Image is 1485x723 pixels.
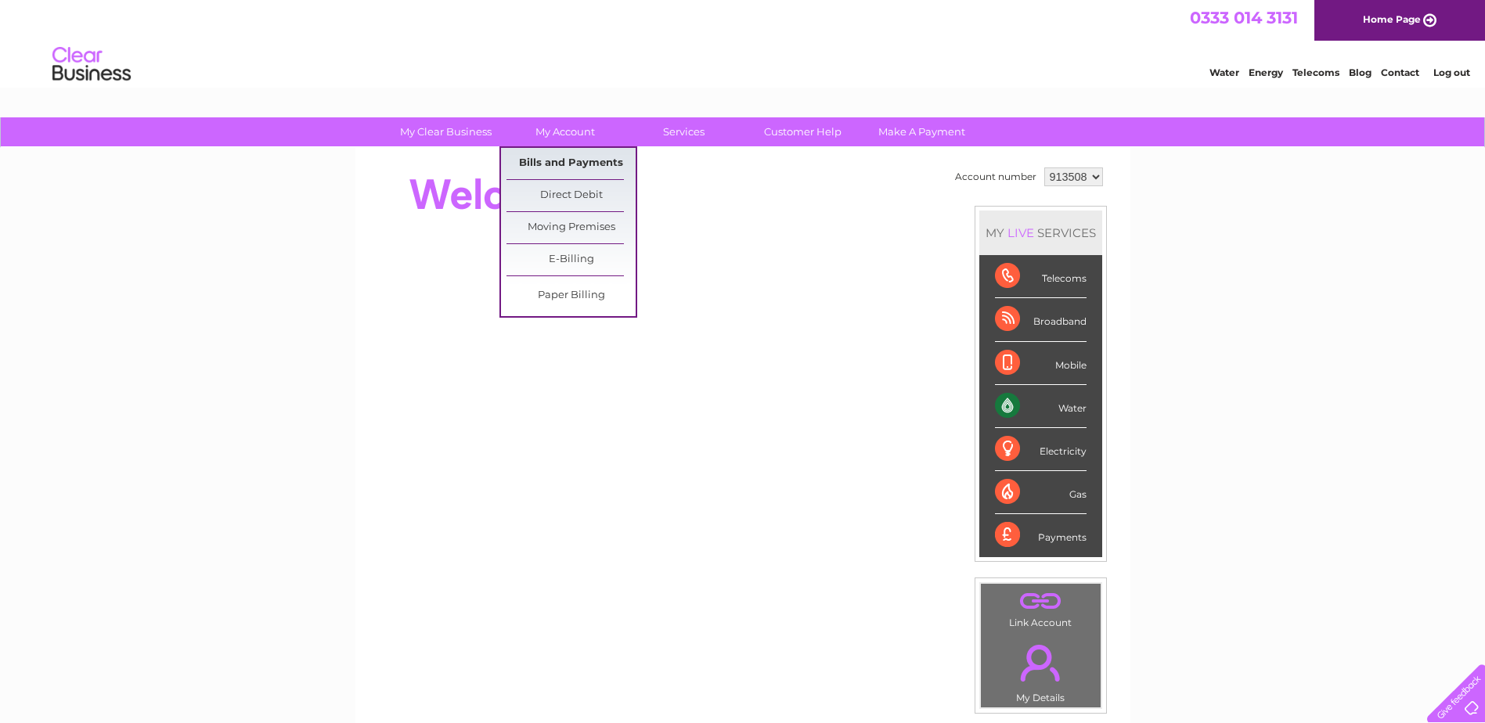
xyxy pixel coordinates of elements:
[500,117,629,146] a: My Account
[1249,67,1283,78] a: Energy
[1292,67,1339,78] a: Telecoms
[1381,67,1419,78] a: Contact
[506,180,636,211] a: Direct Debit
[995,298,1087,341] div: Broadband
[506,212,636,243] a: Moving Premises
[1004,225,1037,240] div: LIVE
[1433,67,1470,78] a: Log out
[951,164,1040,190] td: Account number
[738,117,867,146] a: Customer Help
[619,117,748,146] a: Services
[995,255,1087,298] div: Telecoms
[995,514,1087,556] div: Payments
[52,41,132,88] img: logo.png
[995,428,1087,471] div: Electricity
[995,471,1087,514] div: Gas
[857,117,986,146] a: Make A Payment
[1349,67,1371,78] a: Blog
[980,631,1101,708] td: My Details
[506,280,636,311] a: Paper Billing
[985,635,1097,690] a: .
[506,148,636,179] a: Bills and Payments
[506,244,636,275] a: E-Billing
[995,342,1087,385] div: Mobile
[979,210,1102,255] div: MY SERVICES
[1209,67,1239,78] a: Water
[995,385,1087,428] div: Water
[373,9,1113,76] div: Clear Business is a trading name of Verastar Limited (registered in [GEOGRAPHIC_DATA] No. 3667643...
[985,588,1097,615] a: .
[1190,8,1298,27] a: 0333 014 3131
[381,117,510,146] a: My Clear Business
[980,583,1101,632] td: Link Account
